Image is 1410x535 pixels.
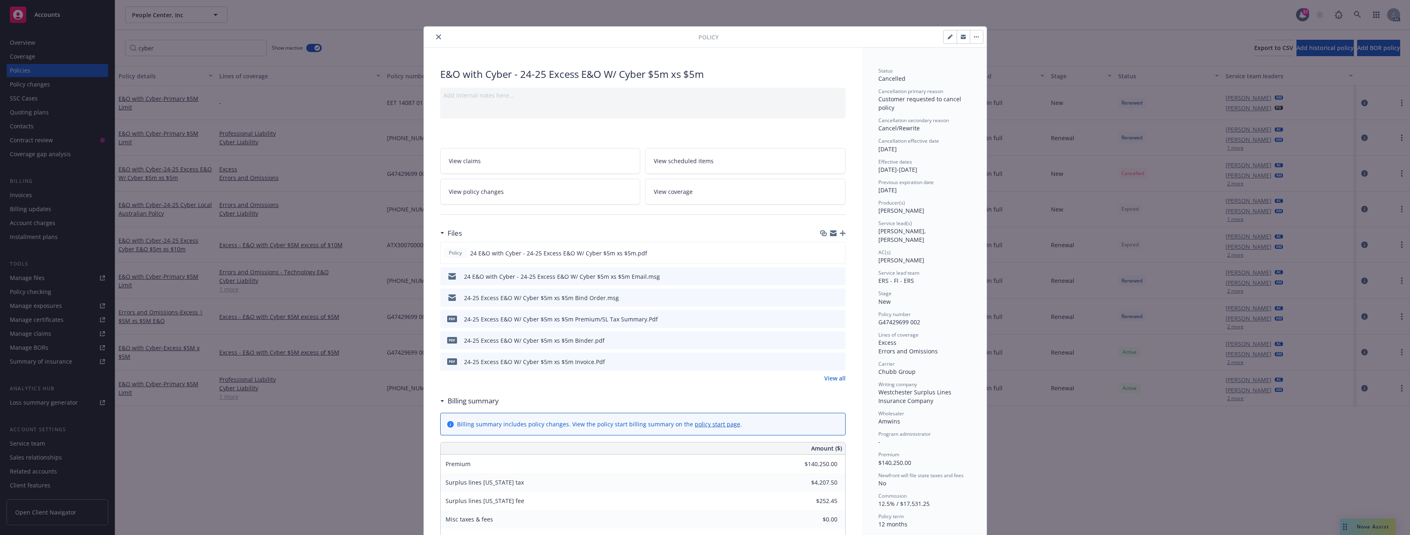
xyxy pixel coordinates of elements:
[835,357,842,366] button: preview file
[878,459,911,467] span: $140,250.00
[448,396,499,406] h3: Billing summary
[878,220,912,227] span: Service lead(s)
[878,318,920,326] span: G47429699 002
[878,331,919,338] span: Lines of coverage
[447,316,457,322] span: Pdf
[822,272,828,281] button: download file
[822,357,828,366] button: download file
[811,444,842,453] span: Amount ($)
[789,476,842,489] input: 0.00
[878,492,907,499] span: Commission
[440,148,641,174] a: View claims
[835,315,842,323] button: preview file
[878,338,970,347] div: Excess
[654,187,693,196] span: View coverage
[878,410,904,417] span: Wholesaler
[878,256,924,264] span: [PERSON_NAME]
[789,458,842,470] input: 0.00
[448,228,462,239] h3: Files
[464,272,660,281] div: 24 E&O with Cyber - 24-25 Excess E&O W/ Cyber $5m xs $5m Email.msg
[878,75,905,82] span: Cancelled
[878,500,930,508] span: 12.5% / $17,531.25
[698,33,719,41] span: Policy
[835,294,842,302] button: preview file
[878,513,904,520] span: Policy term
[878,520,907,528] span: 12 months
[878,430,931,437] span: Program administrator
[449,187,504,196] span: View policy changes
[654,157,714,165] span: View scheduled items
[464,336,605,345] div: 24-25 Excess E&O W/ Cyber $5m xs $5m Binder.pdf
[440,228,462,239] div: Files
[878,158,970,174] div: [DATE] - [DATE]
[434,32,443,42] button: close
[878,368,916,376] span: Chubb Group
[878,290,891,297] span: Stage
[878,438,880,446] span: -
[789,495,842,507] input: 0.00
[470,249,647,257] span: 24 E&O with Cyber - 24-25 Excess E&O W/ Cyber $5m xs $5m.pdf
[878,145,897,153] span: [DATE]
[443,91,842,100] div: Add internal notes here...
[878,207,924,214] span: [PERSON_NAME]
[645,148,846,174] a: View scheduled items
[824,374,846,382] a: View all
[878,451,899,458] span: Premium
[447,249,464,257] span: Policy
[878,227,928,244] span: [PERSON_NAME], [PERSON_NAME]
[440,67,846,81] div: E&O with Cyber - 24-25 Excess E&O W/ Cyber $5m xs $5m
[878,388,953,405] span: Westchester Surplus Lines Insurance Company
[878,311,911,318] span: Policy number
[878,360,895,367] span: Carrier
[645,179,846,205] a: View coverage
[695,420,740,428] a: policy start page
[822,336,828,345] button: download file
[446,515,493,523] span: Misc taxes & fees
[878,137,939,144] span: Cancellation effective date
[835,249,842,257] button: preview file
[464,294,619,302] div: 24-25 Excess E&O W/ Cyber $5m xs $5m Bind Order.msg
[878,179,934,186] span: Previous expiration date
[447,337,457,343] span: pdf
[464,357,605,366] div: 24-25 Excess E&O W/ Cyber $5m xs $5m Invoice.Pdf
[878,249,891,256] span: AC(s)
[878,88,943,95] span: Cancellation primary reason
[835,336,842,345] button: preview file
[446,478,524,486] span: Surplus lines [US_STATE] tax
[878,199,905,206] span: Producer(s)
[822,294,828,302] button: download file
[878,67,893,74] span: Status
[878,417,900,425] span: Amwins
[822,315,828,323] button: download file
[447,358,457,364] span: Pdf
[878,381,917,388] span: Writing company
[821,249,828,257] button: download file
[878,472,964,479] span: Newfront will file state taxes and fees
[878,124,920,132] span: Cancel/Rewrite
[440,179,641,205] a: View policy changes
[440,396,499,406] div: Billing summary
[878,186,897,194] span: [DATE]
[878,269,919,276] span: Service lead team
[835,272,842,281] button: preview file
[457,420,742,428] div: Billing summary includes policy changes. View the policy start billing summary on the .
[878,298,891,305] span: New
[878,479,886,487] span: No
[878,158,912,165] span: Effective dates
[446,460,471,468] span: Premium
[446,497,524,505] span: Surplus lines [US_STATE] fee
[878,347,970,355] div: Errors and Omissions
[878,95,963,112] span: Customer requested to cancel policy
[464,315,658,323] div: 24-25 Excess E&O W/ Cyber $5m xs $5m Premium/SL Tax Summary.Pdf
[878,117,949,124] span: Cancellation secondary reason
[878,277,914,285] span: ERS - FI - ERS
[789,513,842,526] input: 0.00
[449,157,481,165] span: View claims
